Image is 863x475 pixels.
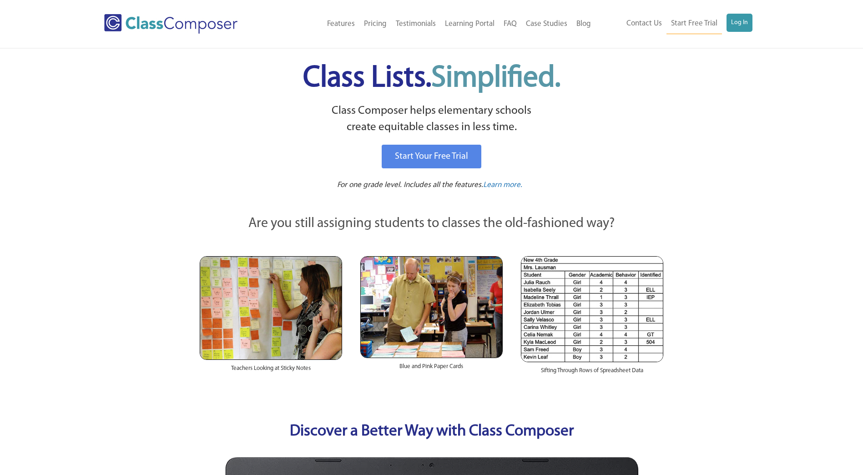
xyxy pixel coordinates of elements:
[499,14,521,34] a: FAQ
[360,256,503,358] img: Blue and Pink Paper Cards
[198,103,665,136] p: Class Composer helps elementary schools create equitable classes in less time.
[200,360,342,382] div: Teachers Looking at Sticky Notes
[200,256,342,360] img: Teachers Looking at Sticky Notes
[596,14,752,34] nav: Header Menu
[275,14,596,34] nav: Header Menu
[191,420,673,444] p: Discover a Better Way with Class Composer
[431,64,560,93] span: Simplified.
[483,180,522,191] a: Learn more.
[521,362,663,384] div: Sifting Through Rows of Spreadsheet Data
[323,14,359,34] a: Features
[727,14,752,32] a: Log In
[382,145,481,168] a: Start Your Free Trial
[104,14,237,34] img: Class Composer
[666,14,722,34] a: Start Free Trial
[521,14,572,34] a: Case Studies
[395,152,468,161] span: Start Your Free Trial
[391,14,440,34] a: Testimonials
[360,358,503,380] div: Blue and Pink Paper Cards
[359,14,391,34] a: Pricing
[521,256,663,362] img: Spreadsheets
[440,14,499,34] a: Learning Portal
[303,64,560,93] span: Class Lists.
[200,214,664,234] p: Are you still assigning students to classes the old-fashioned way?
[572,14,596,34] a: Blog
[483,181,522,189] span: Learn more.
[337,181,483,189] span: For one grade level. Includes all the features.
[622,14,666,34] a: Contact Us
